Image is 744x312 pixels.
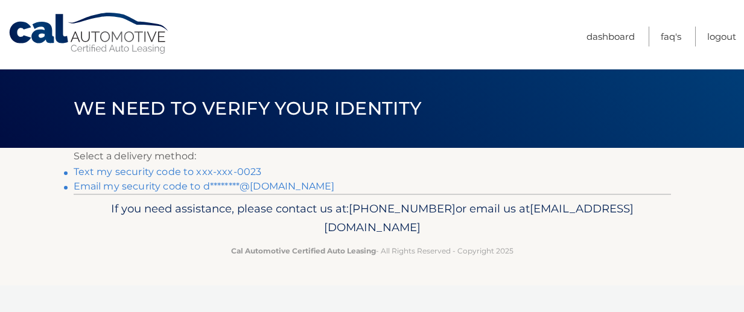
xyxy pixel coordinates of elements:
[707,27,736,46] a: Logout
[81,199,663,238] p: If you need assistance, please contact us at: or email us at
[74,97,422,119] span: We need to verify your identity
[587,27,635,46] a: Dashboard
[81,244,663,257] p: - All Rights Reserved - Copyright 2025
[74,166,262,177] a: Text my security code to xxx-xxx-0023
[74,148,671,165] p: Select a delivery method:
[231,246,376,255] strong: Cal Automotive Certified Auto Leasing
[661,27,681,46] a: FAQ's
[8,12,171,55] a: Cal Automotive
[349,202,456,215] span: [PHONE_NUMBER]
[74,180,335,192] a: Email my security code to d********@[DOMAIN_NAME]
